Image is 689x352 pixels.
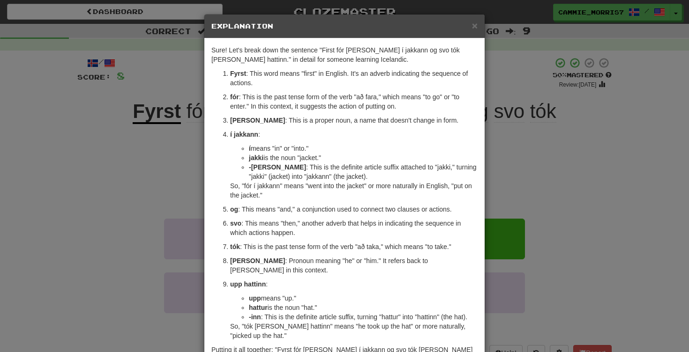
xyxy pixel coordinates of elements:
[249,154,263,161] strong: jakki
[230,92,478,111] p: : This is the past tense form of the verb "að fara," which means "to go" or "to enter." In this c...
[230,205,238,213] strong: og
[230,279,478,289] p: :
[472,20,478,31] span: ×
[472,21,478,30] button: Close
[249,312,478,322] li: : This is the definite article suffix, turning "hattur" into "hattinn" (the hat).
[230,256,478,275] p: : Pronoun meaning "he" or "him." It refers back to [PERSON_NAME] in this context.
[249,163,306,171] strong: -[PERSON_NAME]
[230,257,285,264] strong: [PERSON_NAME]
[211,22,478,31] h5: Explanation
[249,293,478,303] li: means "up."
[211,45,478,64] p: Sure! Let's break down the sentence "First fór [PERSON_NAME] í jakkann og svo tók [PERSON_NAME] h...
[230,280,266,288] strong: upp hattinn
[230,219,478,237] p: : This means "then," another adverb that helps in indicating the sequence in which actions happen.
[230,69,478,88] p: : This word means "first" in English. It's an adverb indicating the sequence of actions.
[230,220,241,227] strong: svo
[230,116,478,125] p: : This is a proper noun, a name that doesn't change in form.
[230,130,478,139] p: :
[230,242,478,251] p: : This is the past tense form of the verb "að taka," which means "to take."
[249,144,478,153] li: means "in" or "into."
[249,162,478,181] li: : This is the definite article suffix attached to "jakki," turning "jakki" (jacket) into "jakkann...
[249,304,268,311] strong: hattur
[249,153,478,162] li: is the noun "jacket."
[230,243,240,250] strong: tók
[230,131,258,138] strong: í jakkann
[230,205,478,214] p: : This means "and," a conjunction used to connect two clauses or actions.
[230,70,246,77] strong: Fyrst
[230,117,285,124] strong: [PERSON_NAME]
[249,313,261,321] strong: -inn
[249,294,261,302] strong: upp
[230,93,239,101] strong: fór
[249,145,251,152] strong: í
[249,303,478,312] li: is the noun "hat."
[230,181,478,200] p: So, "fór í jakkann" means "went into the jacket" or more naturally in English, "put on the jacket."
[230,322,478,340] p: So, "tók [PERSON_NAME] hattinn" means "he took up the hat" or more naturally, "picked up the hat."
